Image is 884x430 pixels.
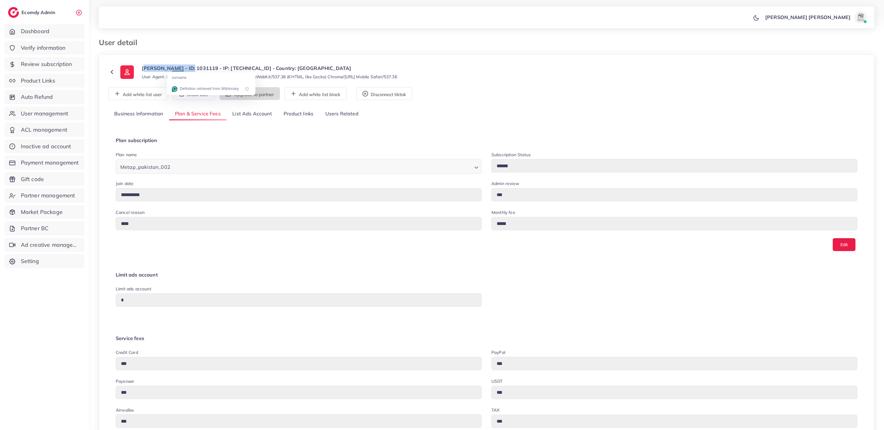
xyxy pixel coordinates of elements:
[5,188,84,203] a: Partner management
[5,24,84,38] a: Dashboard
[21,142,71,150] span: Inactive ad account
[5,205,84,219] a: Market Package
[21,241,80,249] span: Ad creative management
[116,159,482,173] div: Search for option
[21,10,57,15] h2: Ecomdy Admin
[762,11,869,23] a: [PERSON_NAME] [PERSON_NAME]avatar
[21,224,49,232] span: Partner BC
[8,7,57,18] a: logoEcomdy Admin
[8,7,19,18] img: logo
[21,126,67,134] span: ACL management
[5,254,84,268] a: Setting
[5,139,84,153] a: Inactive ad account
[5,41,84,55] a: Verify information
[21,208,63,216] span: Market Package
[855,11,867,23] img: avatar
[5,74,84,88] a: Product Links
[21,93,53,101] span: Auto Refund
[5,107,84,121] a: User management
[765,14,851,21] p: [PERSON_NAME] [PERSON_NAME]
[5,156,84,170] a: Payment management
[21,257,39,265] span: Setting
[5,172,84,186] a: Gift code
[21,192,75,200] span: Partner management
[5,57,84,71] a: Review subscription
[21,110,68,118] span: User management
[21,175,44,183] span: Gift code
[21,44,66,52] span: Verify information
[21,60,72,68] span: Review subscription
[21,159,79,167] span: Payment management
[5,90,84,104] a: Auto Refund
[21,77,55,85] span: Product Links
[5,221,84,235] a: Partner BC
[172,161,472,172] input: Search for option
[5,123,84,137] a: ACL management
[5,238,84,252] a: Ad creative management
[21,27,49,35] span: Dashboard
